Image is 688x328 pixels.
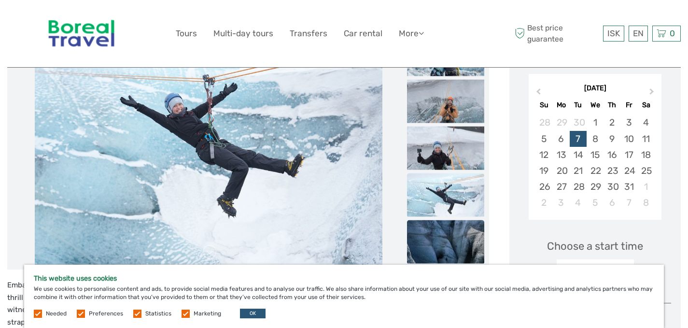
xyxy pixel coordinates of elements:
div: We [587,99,604,112]
label: Marketing [194,310,221,318]
div: Th [604,99,620,112]
div: Fr [620,99,637,112]
div: Choose Sunday, October 5th, 2025 [535,131,552,147]
div: Choose Wednesday, October 8th, 2025 [587,131,604,147]
div: Choose Wednesday, November 5th, 2025 [587,195,604,211]
div: Choose Tuesday, October 28th, 2025 [570,179,587,195]
h5: This website uses cookies [34,274,654,283]
a: More [399,27,424,41]
label: Needed [46,310,67,318]
button: Open LiveChat chat widget [111,15,123,27]
div: Choose Thursday, October 30th, 2025 [604,179,620,195]
div: Choose Saturday, November 8th, 2025 [637,195,654,211]
p: We're away right now. Please check back later! [14,17,109,25]
div: Choose Saturday, October 4th, 2025 [637,114,654,130]
div: Choose Friday, October 24th, 2025 [620,163,637,179]
div: Choose Tuesday, October 21st, 2025 [570,163,587,179]
div: Choose Friday, October 17th, 2025 [620,147,637,163]
img: 346-854fea8c-10b9-4d52-aacf-0976180d9f3a_logo_big.jpg [42,7,121,60]
span: Best price guarantee [512,23,601,44]
div: Choose Saturday, November 1st, 2025 [637,179,654,195]
div: Choose Wednesday, October 22nd, 2025 [587,163,604,179]
div: Sa [637,99,654,112]
div: Choose Sunday, October 26th, 2025 [535,179,552,195]
div: Choose Saturday, October 11th, 2025 [637,131,654,147]
div: Choose Friday, November 7th, 2025 [620,195,637,211]
label: Preferences [89,310,123,318]
div: Choose Tuesday, November 4th, 2025 [570,195,587,211]
div: Choose Monday, November 3rd, 2025 [553,195,570,211]
div: Mo [553,99,570,112]
div: Choose Saturday, October 18th, 2025 [637,147,654,163]
button: Next Month [645,86,660,101]
div: We use cookies to personalise content and ads, to provide social media features and to analyse ou... [24,265,664,328]
div: Choose Monday, October 13th, 2025 [553,147,570,163]
div: Choose Monday, September 29th, 2025 [553,114,570,130]
div: Choose Thursday, October 2nd, 2025 [604,114,620,130]
div: Choose Thursday, October 23rd, 2025 [604,163,620,179]
div: Choose Thursday, October 9th, 2025 [604,131,620,147]
div: month 2025-10 [532,114,658,211]
div: Choose Friday, October 10th, 2025 [620,131,637,147]
div: Choose Monday, October 20th, 2025 [553,163,570,179]
div: Choose Friday, October 31st, 2025 [620,179,637,195]
span: Choose a start time [547,239,643,254]
a: Transfers [290,27,327,41]
div: Choose Thursday, October 16th, 2025 [604,147,620,163]
img: 8c44e068b176468ba466f46d1c47dbeb_slider_thumbnail.jpeg [407,127,484,170]
a: Tours [176,27,197,41]
button: Previous Month [530,86,545,101]
img: f2c86339abc64831888aa0db188f498c_main_slider.jpeg [35,33,382,265]
div: Choose Sunday, November 2nd, 2025 [535,195,552,211]
div: Choose Thursday, November 6th, 2025 [604,195,620,211]
div: Choose Tuesday, October 7th, 2025 [570,131,587,147]
span: ISK [607,29,620,38]
div: Choose Monday, October 27th, 2025 [553,179,570,195]
div: Choose Friday, October 3rd, 2025 [620,114,637,130]
div: EN [629,26,648,42]
div: Choose Tuesday, September 30th, 2025 [570,114,587,130]
div: [DATE] [529,84,661,94]
div: Choose Sunday, September 28th, 2025 [535,114,552,130]
div: Choose Saturday, October 25th, 2025 [637,163,654,179]
div: Choose Tuesday, October 14th, 2025 [570,147,587,163]
img: f2c86339abc64831888aa0db188f498c_slider_thumbnail.jpeg [407,173,484,217]
img: 457443f86e3d4d18a3be0dd81ca093cc_slider_thumbnail.jpeg [407,80,484,123]
div: Choose Wednesday, October 15th, 2025 [587,147,604,163]
a: Multi-day tours [213,27,273,41]
div: Choose Sunday, October 12th, 2025 [535,147,552,163]
div: Choose Wednesday, October 1st, 2025 [587,114,604,130]
div: Su [535,99,552,112]
div: Choose Wednesday, October 29th, 2025 [587,179,604,195]
label: Statistics [145,310,171,318]
div: Tu [570,99,587,112]
span: 0 [668,29,676,38]
a: Car rental [344,27,382,41]
button: OK [240,309,266,318]
img: b32023c8f0de42789c014267401f64ad_slider_thumbnail.jpeg [407,220,484,264]
div: Choose Sunday, October 19th, 2025 [535,163,552,179]
div: Choose Monday, October 6th, 2025 [553,131,570,147]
